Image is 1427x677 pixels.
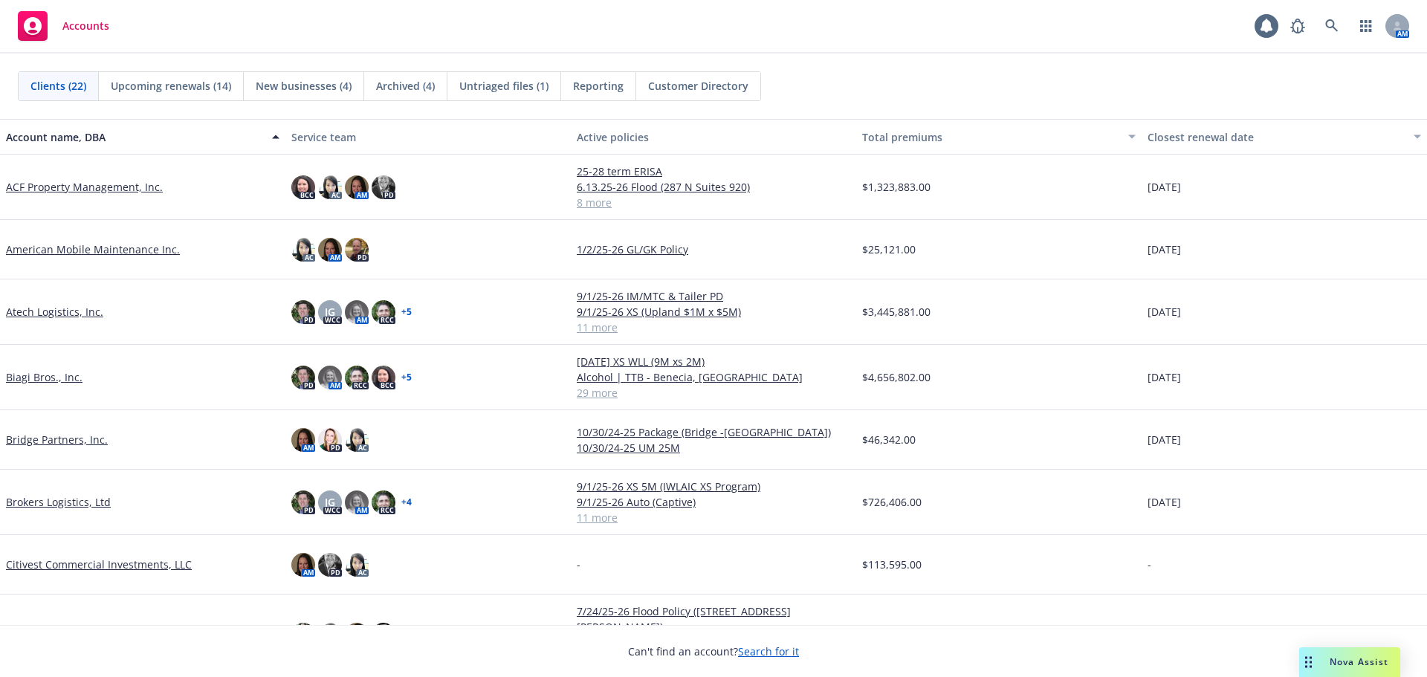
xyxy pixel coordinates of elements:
[1299,647,1400,677] button: Nova Assist
[856,119,1142,155] button: Total premiums
[345,490,369,514] img: photo
[372,300,395,324] img: photo
[1148,129,1405,145] div: Closest renewal date
[1148,304,1181,320] span: [DATE]
[862,432,916,447] span: $46,342.00
[291,553,315,577] img: photo
[291,623,315,647] img: photo
[291,238,315,262] img: photo
[862,129,1119,145] div: Total premiums
[1148,432,1181,447] span: [DATE]
[401,373,412,382] a: + 5
[577,304,850,320] a: 9/1/25-26 XS (Upland $1M x $5M)
[318,238,342,262] img: photo
[577,129,850,145] div: Active policies
[345,553,369,577] img: photo
[6,304,103,320] a: Atech Logistics, Inc.
[577,354,850,369] a: [DATE] XS WLL (9M xs 2M)
[1148,369,1181,385] span: [DATE]
[345,366,369,389] img: photo
[577,479,850,494] a: 9/1/25-26 XS 5M (IWLAIC XS Program)
[459,78,549,94] span: Untriaged files (1)
[256,78,352,94] span: New businesses (4)
[1299,647,1318,677] div: Drag to move
[577,557,580,572] span: -
[291,428,315,452] img: photo
[376,78,435,94] span: Archived (4)
[1148,179,1181,195] span: [DATE]
[345,623,369,647] img: photo
[291,490,315,514] img: photo
[577,494,850,510] a: 9/1/25-26 Auto (Captive)
[325,494,335,510] span: JG
[1351,11,1381,41] a: Switch app
[577,385,850,401] a: 29 more
[1317,11,1347,41] a: Search
[862,179,931,195] span: $1,323,883.00
[1148,494,1181,510] span: [DATE]
[6,129,263,145] div: Account name, DBA
[1148,242,1181,257] span: [DATE]
[648,78,748,94] span: Customer Directory
[577,369,850,385] a: Alcohol | TTB - Benecia, [GEOGRAPHIC_DATA]
[372,623,395,647] img: photo
[345,300,369,324] img: photo
[577,440,850,456] a: 10/30/24-25 UM 25M
[318,175,342,199] img: photo
[30,78,86,94] span: Clients (22)
[6,369,82,385] a: Biagi Bros., Inc.
[577,163,850,179] a: 25-28 term ERISA
[577,424,850,440] a: 10/30/24-25 Package (Bridge -[GEOGRAPHIC_DATA])
[6,242,180,257] a: American Mobile Maintenance Inc.
[6,432,108,447] a: Bridge Partners, Inc.
[862,494,922,510] span: $726,406.00
[12,5,115,47] a: Accounts
[291,129,565,145] div: Service team
[372,490,395,514] img: photo
[345,238,369,262] img: photo
[577,179,850,195] a: 6.13.25-26 Flood (287 N Suites 920)
[628,644,799,659] span: Can't find an account?
[6,494,111,510] a: Brokers Logistics, Ltd
[577,195,850,210] a: 8 more
[1142,119,1427,155] button: Closest renewal date
[62,20,109,32] span: Accounts
[6,179,163,195] a: ACF Property Management, Inc.
[291,366,315,389] img: photo
[577,288,850,304] a: 9/1/25-26 IM/MTC & Tailer PD
[318,428,342,452] img: photo
[325,304,335,320] span: JG
[111,78,231,94] span: Upcoming renewals (14)
[401,498,412,507] a: + 4
[6,557,192,572] a: Citivest Commercial Investments, LLC
[345,175,369,199] img: photo
[571,119,856,155] button: Active policies
[577,320,850,335] a: 11 more
[318,366,342,389] img: photo
[862,304,931,320] span: $3,445,881.00
[577,242,850,257] a: 1/2/25-26 GL/GK Policy
[291,300,315,324] img: photo
[1148,557,1151,572] span: -
[318,623,342,647] img: photo
[573,78,624,94] span: Reporting
[372,175,395,199] img: photo
[345,428,369,452] img: photo
[862,369,931,385] span: $4,656,802.00
[372,366,395,389] img: photo
[738,644,799,658] a: Search for it
[862,557,922,572] span: $113,595.00
[285,119,571,155] button: Service team
[577,510,850,525] a: 11 more
[291,175,315,199] img: photo
[1283,11,1313,41] a: Report a Bug
[862,242,916,257] span: $25,121.00
[1330,655,1388,668] span: Nova Assist
[577,603,850,635] a: 7/24/25-26 Flood Policy ([STREET_ADDRESS][PERSON_NAME])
